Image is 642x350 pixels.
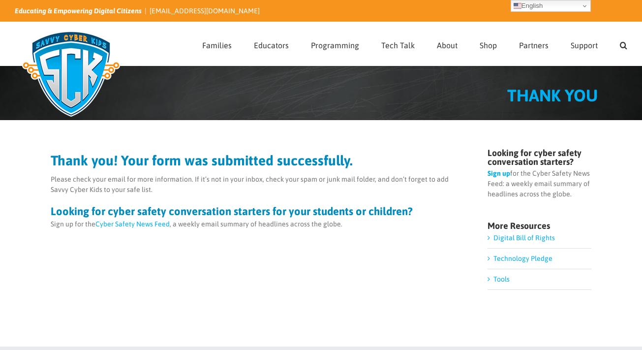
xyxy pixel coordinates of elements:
a: Programming [311,22,359,65]
span: Programming [311,41,359,49]
i: Educating & Empowering Digital Citizens [15,7,142,15]
h4: More Resources [488,222,591,230]
nav: Main Menu [202,22,627,65]
a: Technology Pledge [493,255,552,262]
a: Partners [519,22,549,65]
a: Sign up [488,169,510,177]
a: Digital Bill of Rights [493,234,555,242]
h4: Looking for cyber safety conversation starters? [488,149,591,166]
span: Families [202,41,232,49]
a: Families [202,22,232,65]
a: About [437,22,458,65]
p: Please check your email for more information. If it’s not in your inbox, check your spam or junk ... [51,174,466,195]
span: Educators [254,41,289,49]
span: THANK YOU [507,86,598,105]
a: [EMAIL_ADDRESS][DOMAIN_NAME] [150,7,260,15]
a: Tools [493,275,510,283]
a: Support [571,22,598,65]
a: Tech Talk [381,22,415,65]
span: Partners [519,41,549,49]
a: Cyber Safety News Feed [95,220,170,228]
span: Support [571,41,598,49]
h2: Thank you! Your form was submitted successfully. [51,154,466,167]
a: Search [620,22,627,65]
span: Shop [480,41,497,49]
p: Sign up for the , a weekly email summary of headlines across the globe. [51,219,466,229]
p: for the Cyber Safety News Feed: a weekly email summary of headlines across the globe. [488,168,591,199]
a: Shop [480,22,497,65]
a: Educators [254,22,289,65]
span: About [437,41,458,49]
img: Savvy Cyber Kids Logo [15,25,127,123]
span: Tech Talk [381,41,415,49]
img: en [514,2,521,10]
strong: Looking for cyber safety conversation starters for your students or children? [51,205,413,218]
